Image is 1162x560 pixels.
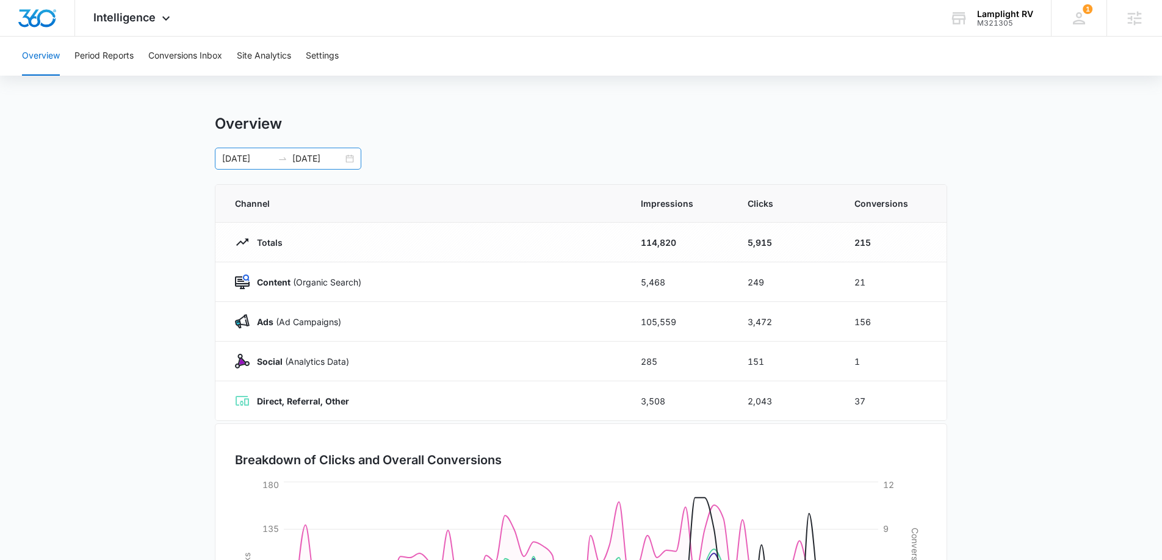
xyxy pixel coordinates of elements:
[257,396,349,406] strong: Direct, Referral, Other
[854,197,927,210] span: Conversions
[237,37,291,76] button: Site Analytics
[840,381,947,421] td: 37
[222,152,273,165] input: Start date
[626,381,733,421] td: 3,508
[215,115,282,133] h1: Overview
[235,314,250,329] img: Ads
[250,276,361,289] p: (Organic Search)
[257,317,273,327] strong: Ads
[626,262,733,302] td: 5,468
[840,223,947,262] td: 215
[977,19,1033,27] div: account id
[626,223,733,262] td: 114,820
[292,152,343,165] input: End date
[733,342,840,381] td: 151
[148,37,222,76] button: Conversions Inbox
[840,262,947,302] td: 21
[733,302,840,342] td: 3,472
[883,523,889,534] tspan: 9
[74,37,134,76] button: Period Reports
[250,355,349,368] p: (Analytics Data)
[1083,4,1092,14] span: 1
[250,315,341,328] p: (Ad Campaigns)
[235,275,250,289] img: Content
[733,223,840,262] td: 5,915
[626,342,733,381] td: 285
[883,479,894,490] tspan: 12
[250,236,283,249] p: Totals
[840,302,947,342] td: 156
[641,197,718,210] span: Impressions
[1083,4,1092,14] div: notifications count
[626,302,733,342] td: 105,559
[262,523,279,534] tspan: 135
[977,9,1033,19] div: account name
[22,37,60,76] button: Overview
[733,381,840,421] td: 2,043
[235,354,250,368] img: Social
[257,277,290,287] strong: Content
[93,11,156,24] span: Intelligence
[257,356,283,367] strong: Social
[235,197,612,210] span: Channel
[235,451,502,469] h3: Breakdown of Clicks and Overall Conversions
[840,342,947,381] td: 1
[733,262,840,302] td: 249
[748,197,825,210] span: Clicks
[278,154,287,163] span: swap-right
[278,154,287,163] span: to
[262,479,279,490] tspan: 180
[306,37,339,76] button: Settings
